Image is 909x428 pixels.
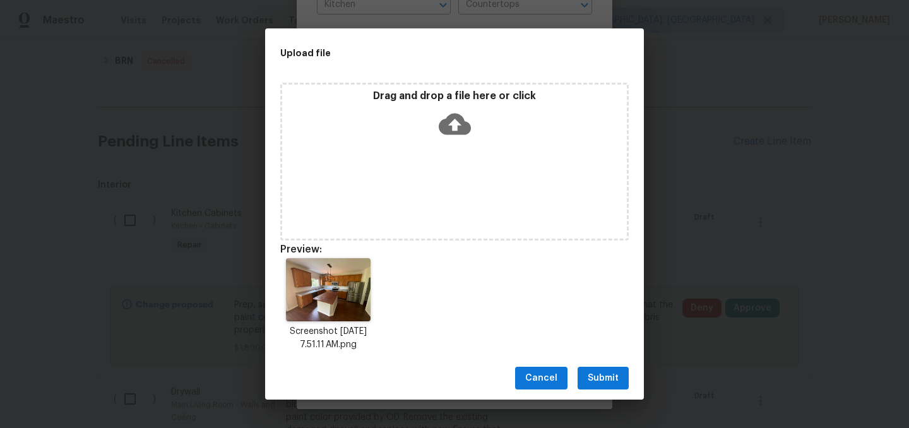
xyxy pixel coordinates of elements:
button: Submit [578,367,629,390]
p: Drag and drop a file here or click [282,90,627,103]
span: Submit [588,371,619,386]
button: Cancel [515,367,567,390]
p: Screenshot [DATE] 7.51.11 AM.png [280,325,376,352]
h2: Upload file [280,46,572,60]
img: NFxdVZ9QZQgAAAABJRU5ErkJggg== [286,258,370,321]
span: Cancel [525,371,557,386]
